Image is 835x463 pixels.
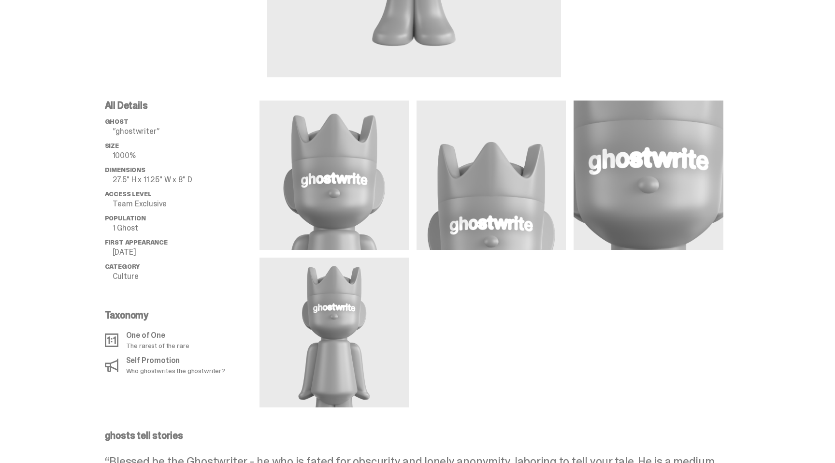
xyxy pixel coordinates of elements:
span: First Appearance [105,238,168,246]
p: 27.5" H x 11.25" W x 8" D [113,176,259,184]
span: Dimensions [105,166,145,174]
p: Culture [113,273,259,280]
p: [DATE] [113,248,259,256]
p: 1000% [113,152,259,159]
p: One of One [126,332,189,339]
p: Taxonomy [105,310,254,320]
p: The rarest of the rare [126,342,189,349]
p: ghosts tell stories [105,431,723,440]
span: ghost [105,117,129,126]
p: Self Promotion [126,357,226,364]
img: media gallery image [259,101,409,250]
p: Team Exclusive [113,200,259,208]
span: Access Level [105,190,152,198]
p: All Details [105,101,259,110]
img: media gallery image [574,101,723,250]
img: media gallery image [417,101,566,250]
span: Population [105,214,146,222]
p: “ghostwriter” [113,128,259,135]
span: Size [105,142,119,150]
img: media gallery image [259,258,409,407]
p: 1 Ghost [113,224,259,232]
p: Who ghostwrites the ghostwriter? [126,367,226,374]
span: Category [105,262,140,271]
